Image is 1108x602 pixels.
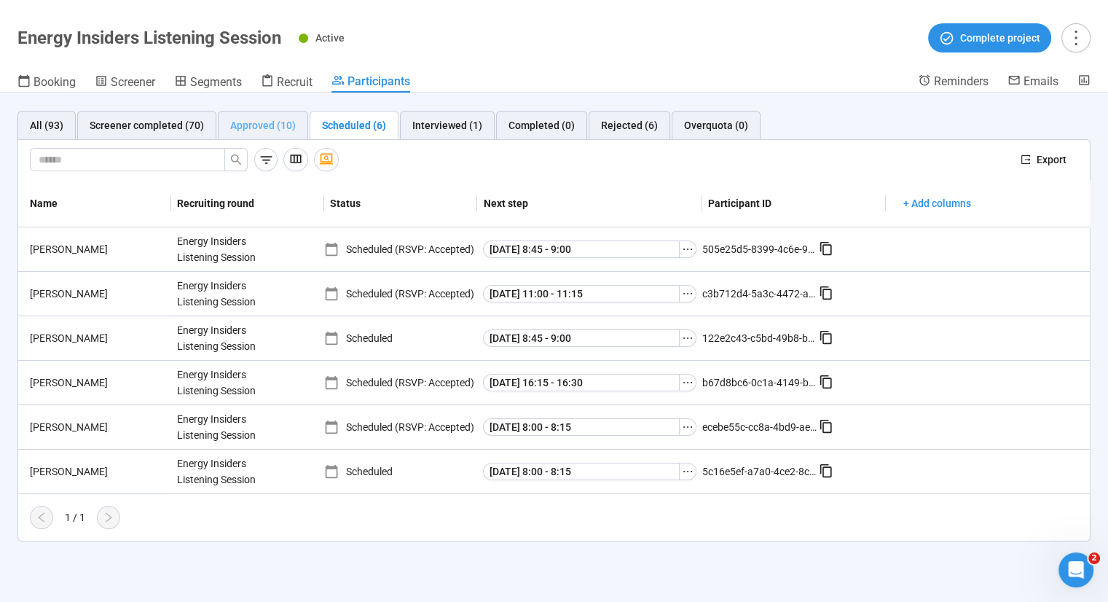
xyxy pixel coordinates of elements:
[702,180,886,227] th: Participant ID
[679,329,696,347] button: ellipsis
[601,117,658,133] div: Rejected (6)
[24,286,171,302] div: [PERSON_NAME]
[171,227,280,271] div: Energy Insiders Listening Session
[934,74,989,88] span: Reminders
[36,512,47,523] span: left
[347,74,410,88] span: Participants
[171,180,324,227] th: Recruiting round
[489,241,570,257] span: [DATE] 8:45 - 9:00
[682,332,694,344] span: ellipsis
[1009,148,1078,171] button: exportExport
[489,286,582,302] span: [DATE] 11:00 - 11:15
[1088,552,1100,564] span: 2
[682,377,694,388] span: ellipsis
[95,74,155,93] a: Screener
[24,375,171,391] div: [PERSON_NAME]
[17,74,76,93] a: Booking
[679,285,696,302] button: ellipsis
[483,285,679,302] button: [DATE] 11:00 - 11:15
[682,243,694,255] span: ellipsis
[682,421,694,433] span: ellipsis
[489,464,570,480] span: [DATE] 8:00 - 8:15
[171,316,280,360] div: Energy Insiders Listening Session
[111,75,155,89] span: Screener
[261,74,313,93] a: Recruit
[489,330,570,346] span: [DATE] 8:45 - 9:00
[1058,552,1093,587] iframe: Intercom live chat
[679,374,696,391] button: ellipsis
[65,509,85,525] div: 1 / 1
[702,375,819,391] div: b67d8bc6-0c1a-4149-b011-ba4aa0cc5741
[324,419,477,435] div: Scheduled (RSVP: Accepted)
[702,241,819,257] div: 505e25d5-8399-4c6e-9c79-9d60f685c2e1
[1061,23,1091,52] button: more
[90,117,204,133] div: Screener completed (70)
[97,506,120,529] button: right
[322,117,386,133] div: Scheduled (6)
[171,361,280,404] div: Energy Insiders Listening Session
[24,330,171,346] div: [PERSON_NAME]
[928,23,1051,52] button: Complete project
[230,154,242,165] span: search
[30,117,63,133] div: All (93)
[483,418,679,436] button: [DATE] 8:00 - 8:15
[477,180,702,227] th: Next step
[702,286,819,302] div: c3b712d4-5a3c-4472-a740-7a305dd43eec
[1037,152,1066,168] span: Export
[324,241,477,257] div: Scheduled (RSVP: Accepted)
[171,405,280,449] div: Energy Insiders Listening Session
[171,272,280,316] div: Energy Insiders Listening Session
[230,117,296,133] div: Approved (10)
[483,329,679,347] button: [DATE] 8:45 - 9:00
[483,241,679,258] button: [DATE] 8:45 - 9:00
[24,241,171,257] div: [PERSON_NAME]
[190,75,242,89] span: Segments
[702,330,819,346] div: 122e2c43-c5bd-49b8-bbc6-2c745e3d8181
[30,506,53,529] button: left
[315,32,345,44] span: Active
[679,418,696,436] button: ellipsis
[24,464,171,480] div: [PERSON_NAME]
[489,375,582,391] span: [DATE] 16:15 - 16:30
[17,28,281,48] h1: Energy Insiders Listening Session
[918,74,989,91] a: Reminders
[324,464,477,480] div: Scheduled
[174,74,242,93] a: Segments
[903,195,971,211] span: + Add columns
[412,117,482,133] div: Interviewed (1)
[324,286,477,302] div: Scheduled (RSVP: Accepted)
[277,75,313,89] span: Recruit
[1007,74,1058,91] a: Emails
[483,374,679,391] button: [DATE] 16:15 - 16:30
[684,117,748,133] div: Overquota (0)
[508,117,575,133] div: Completed (0)
[679,463,696,480] button: ellipsis
[679,241,696,258] button: ellipsis
[171,450,280,493] div: Energy Insiders Listening Session
[224,148,248,171] button: search
[702,419,819,435] div: ecebe55c-cc8a-4bd9-ae76-d24a96a82799
[103,512,114,523] span: right
[324,180,477,227] th: Status
[892,192,983,215] button: + Add columns
[682,466,694,477] span: ellipsis
[18,180,171,227] th: Name
[1066,28,1085,47] span: more
[331,74,410,93] a: Participants
[682,288,694,300] span: ellipsis
[483,463,679,480] button: [DATE] 8:00 - 8:15
[702,464,819,480] div: 5c16e5ef-a7a0-4ce2-8c67-924a19f0b25f
[1023,74,1058,88] span: Emails
[489,419,570,435] span: [DATE] 8:00 - 8:15
[324,375,477,391] div: Scheduled (RSVP: Accepted)
[1021,155,1031,165] span: export
[324,330,477,346] div: Scheduled
[960,30,1040,46] span: Complete project
[24,419,171,435] div: [PERSON_NAME]
[34,75,76,89] span: Booking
